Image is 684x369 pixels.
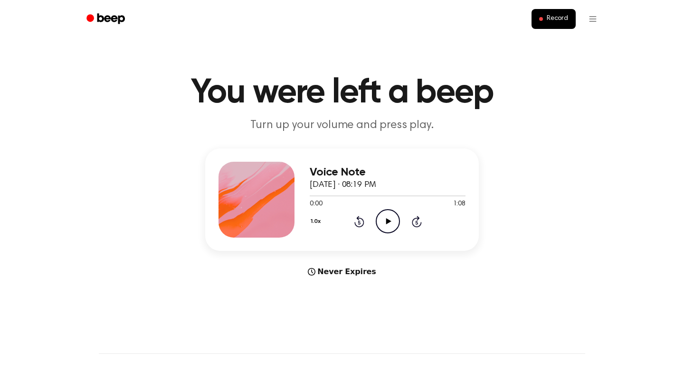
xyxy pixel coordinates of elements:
[80,10,133,28] a: Beep
[310,199,322,209] span: 0:00
[547,15,568,23] span: Record
[310,213,324,230] button: 1.0x
[99,76,585,110] h1: You were left a beep
[453,199,465,209] span: 1:08
[310,166,465,179] h3: Voice Note
[205,266,479,277] div: Never Expires
[310,181,376,189] span: [DATE] · 08:19 PM
[581,8,604,30] button: Open menu
[532,9,576,29] button: Record
[160,118,524,133] p: Turn up your volume and press play.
